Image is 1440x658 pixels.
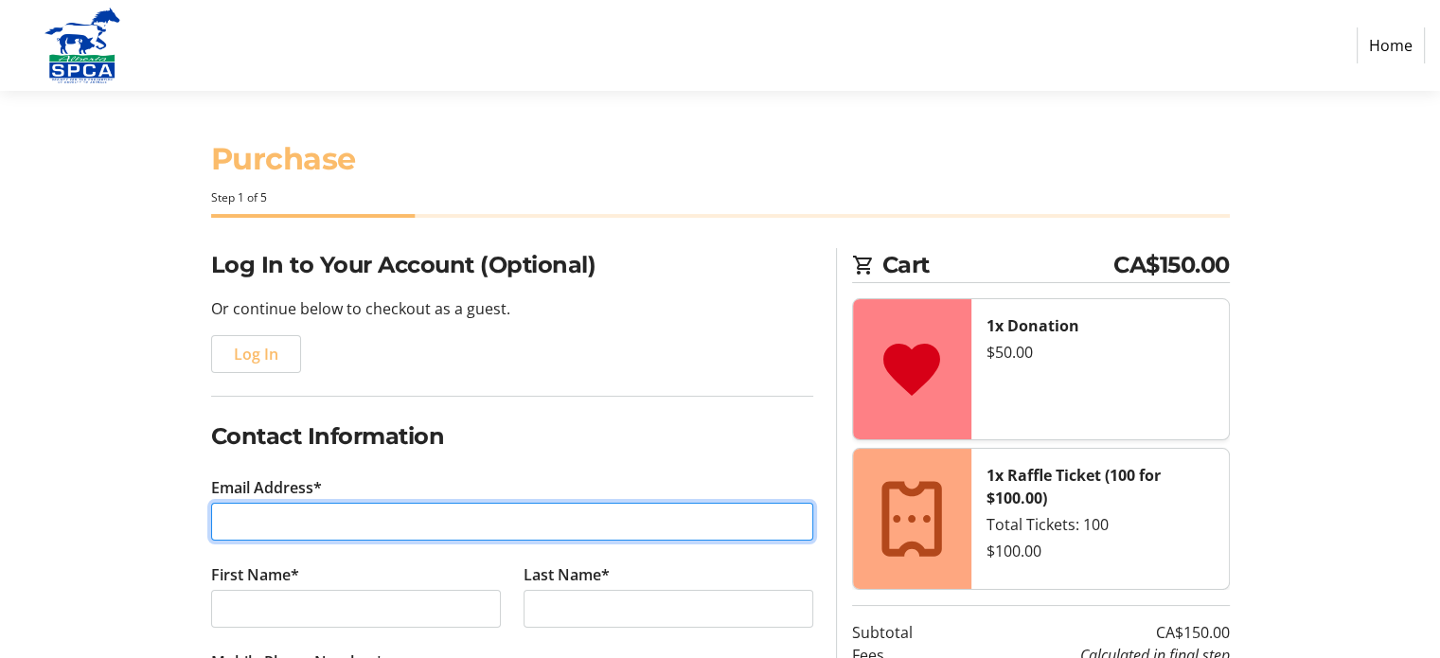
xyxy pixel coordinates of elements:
img: Alberta SPCA's Logo [15,8,150,83]
h2: Contact Information [211,419,813,453]
td: CA$150.00 [961,621,1230,644]
p: Or continue below to checkout as a guest. [211,297,813,320]
button: Log In [211,335,301,373]
span: Log In [234,343,278,365]
strong: 1x Raffle Ticket (100 for $100.00) [987,465,1161,508]
h1: Purchase [211,136,1230,182]
div: Step 1 of 5 [211,189,1230,206]
div: Total Tickets: 100 [987,513,1214,536]
label: Last Name* [524,563,610,586]
strong: 1x Donation [987,315,1079,336]
td: Subtotal [852,621,961,644]
div: $100.00 [987,540,1214,562]
label: Email Address* [211,476,322,499]
label: First Name* [211,563,299,586]
span: CA$150.00 [1113,248,1230,282]
a: Home [1357,27,1425,63]
div: $50.00 [987,341,1214,364]
span: Cart [882,248,1114,282]
h2: Log In to Your Account (Optional) [211,248,813,282]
